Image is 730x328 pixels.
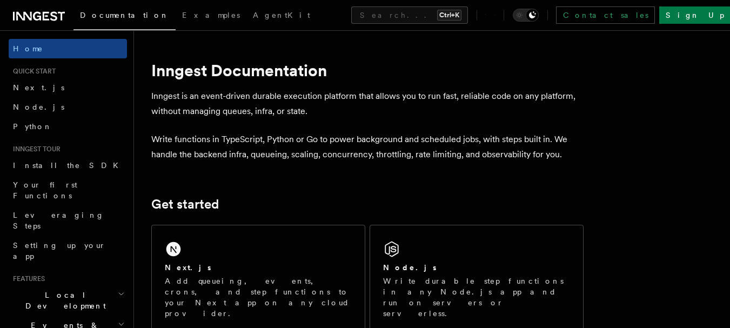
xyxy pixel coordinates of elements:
a: Examples [176,3,246,29]
span: Local Development [9,290,118,311]
button: Toggle dark mode [513,9,539,22]
button: Local Development [9,285,127,316]
a: Python [9,117,127,136]
span: Next.js [13,83,64,92]
a: Next.js [9,78,127,97]
span: Documentation [80,11,169,19]
span: Examples [182,11,240,19]
span: AgentKit [253,11,310,19]
h1: Inngest Documentation [151,61,584,80]
h2: Node.js [383,262,437,273]
a: Node.js [9,97,127,117]
button: Search...Ctrl+K [351,6,468,24]
a: AgentKit [246,3,317,29]
span: Setting up your app [13,241,106,260]
span: Install the SDK [13,161,125,170]
span: Features [9,275,45,283]
h2: Next.js [165,262,211,273]
a: Documentation [73,3,176,30]
span: Home [13,43,43,54]
a: Home [9,39,127,58]
span: Your first Functions [13,180,77,200]
span: Quick start [9,67,56,76]
p: Write functions in TypeScript, Python or Go to power background and scheduled jobs, with steps bu... [151,132,584,162]
a: Setting up your app [9,236,127,266]
kbd: Ctrl+K [437,10,461,21]
a: Contact sales [556,6,655,24]
a: Get started [151,197,219,212]
a: Install the SDK [9,156,127,175]
span: Inngest tour [9,145,61,153]
span: Node.js [13,103,64,111]
a: Leveraging Steps [9,205,127,236]
p: Add queueing, events, crons, and step functions to your Next app on any cloud provider. [165,276,352,319]
p: Write durable step functions in any Node.js app and run on servers or serverless. [383,276,570,319]
p: Inngest is an event-driven durable execution platform that allows you to run fast, reliable code ... [151,89,584,119]
span: Leveraging Steps [13,211,104,230]
span: Python [13,122,52,131]
a: Your first Functions [9,175,127,205]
